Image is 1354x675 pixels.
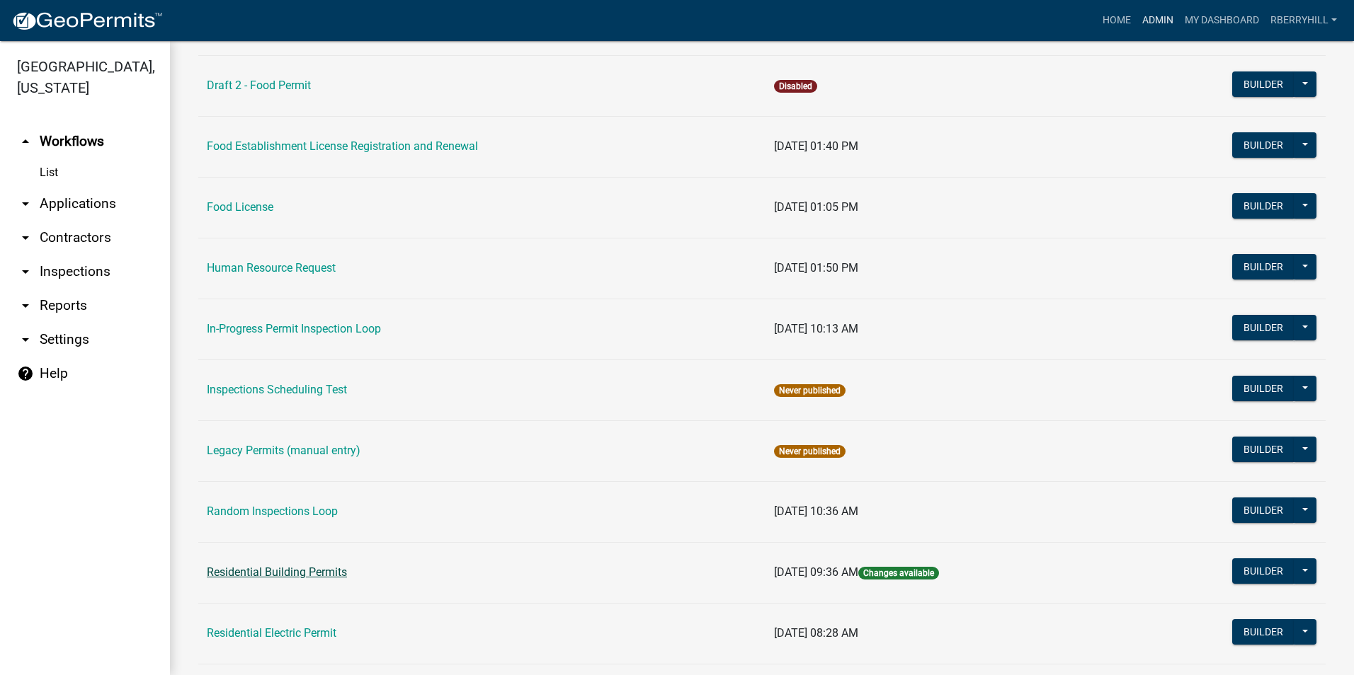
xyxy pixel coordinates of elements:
button: Builder [1232,315,1295,340]
i: arrow_drop_up [17,133,34,150]
a: Food License [207,200,273,214]
a: rberryhill [1265,7,1343,34]
span: [DATE] 10:36 AM [774,504,858,518]
i: arrow_drop_down [17,331,34,348]
i: arrow_drop_down [17,229,34,246]
button: Builder [1232,132,1295,158]
a: Home [1097,7,1137,34]
button: Builder [1232,193,1295,219]
a: Residential Electric Permit [207,626,336,640]
i: arrow_drop_down [17,195,34,212]
span: [DATE] 08:28 AM [774,626,858,640]
button: Builder [1232,376,1295,401]
a: Human Resource Request [207,261,336,275]
span: [DATE] 09:36 AM [774,565,858,579]
i: help [17,365,34,382]
a: My Dashboard [1179,7,1265,34]
i: arrow_drop_down [17,263,34,280]
span: [DATE] 10:13 AM [774,322,858,335]
a: Inspections Scheduling Test [207,383,347,396]
a: Residential Building Permits [207,565,347,579]
a: Legacy Permits (manual entry) [207,444,360,457]
i: arrow_drop_down [17,297,34,314]
span: [DATE] 01:40 PM [774,139,858,153]
a: Draft 2 - Food Permit [207,79,311,92]
a: In-Progress Permit Inspection Loop [207,322,381,335]
span: [DATE] 01:05 PM [774,200,858,214]
a: Food Establishment License Registration and Renewal [207,139,478,153]
button: Builder [1232,254,1295,279]
button: Builder [1232,558,1295,584]
span: Never published [774,445,846,458]
span: Never published [774,384,846,397]
button: Builder [1232,619,1295,645]
button: Builder [1232,497,1295,523]
button: Builder [1232,71,1295,97]
span: [DATE] 01:50 PM [774,261,858,275]
span: Changes available [858,567,939,579]
a: Admin [1137,7,1179,34]
button: Builder [1232,437,1295,462]
span: Disabled [774,80,817,93]
a: Random Inspections Loop [207,504,338,518]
